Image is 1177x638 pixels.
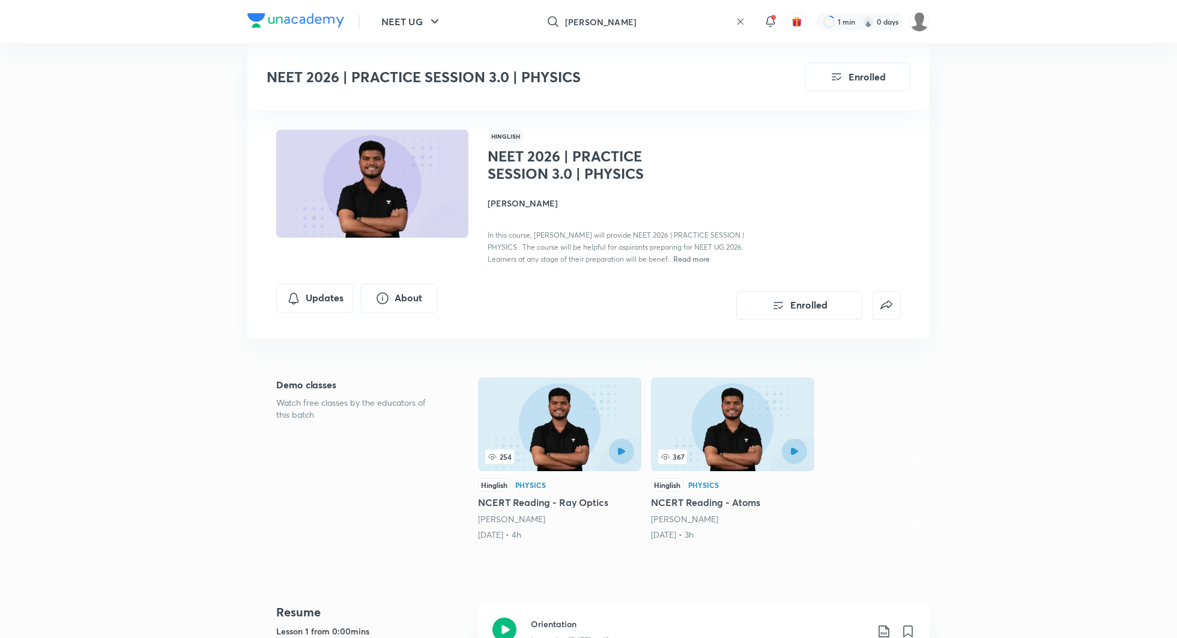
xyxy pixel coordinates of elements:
[478,513,545,525] a: [PERSON_NAME]
[651,513,718,525] a: [PERSON_NAME]
[478,378,641,541] a: 254HinglishPhysicsNCERT Reading - Ray Optics[PERSON_NAME][DATE] • 4h
[276,284,353,313] button: Updates
[247,13,344,28] img: Company Logo
[488,130,524,143] span: Hinglish
[651,378,814,541] a: NCERT Reading - Atoms
[791,16,802,27] img: avatar
[488,148,684,182] h1: NEET 2026 | PRACTICE SESSION 3.0 | PHYSICS
[485,450,514,464] span: 254
[515,481,546,489] div: Physics
[651,529,814,541] div: 18th Aug • 3h
[478,378,641,541] a: NCERT Reading - Ray Optics
[658,450,687,464] span: 367
[276,603,468,621] h4: Resume
[478,513,641,525] div: Jonathan Josh Mathew
[651,495,814,510] h5: NCERT Reading - Atoms
[862,16,874,28] img: streak
[478,478,510,492] div: Hinglish
[673,254,710,263] span: Read more
[651,513,814,525] div: Jonathan Josh Mathew
[374,10,449,34] button: NEET UG
[276,378,440,392] h5: Demo classes
[267,68,737,86] h3: NEET 2026 | PRACTICE SESSION 3.0 | PHYSICS
[531,618,867,630] h3: Orientation
[488,197,757,209] h4: [PERSON_NAME]
[688,481,719,489] div: Physics
[276,397,440,421] p: Watch free classes by the educators of this batch
[787,12,806,31] button: avatar
[360,284,437,313] button: About
[651,478,683,492] div: Hinglish
[247,13,344,31] a: Company Logo
[274,128,470,239] img: Thumbnail
[478,495,641,510] h5: NCERT Reading - Ray Optics
[276,625,468,637] h5: Lesson 1 from 0:00mins
[805,62,910,91] button: Enrolled
[736,291,862,320] button: Enrolled
[478,529,641,541] div: 16th Aug • 4h
[872,291,901,320] button: false
[909,11,930,32] img: Siddharth Mitra
[488,230,744,263] span: In this course, [PERSON_NAME] will provide NEET 2026 | PRACTICE SESSION | PHYSICS . The course wi...
[651,378,814,541] a: 367HinglishPhysicsNCERT Reading - Atoms[PERSON_NAME][DATE] • 3h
